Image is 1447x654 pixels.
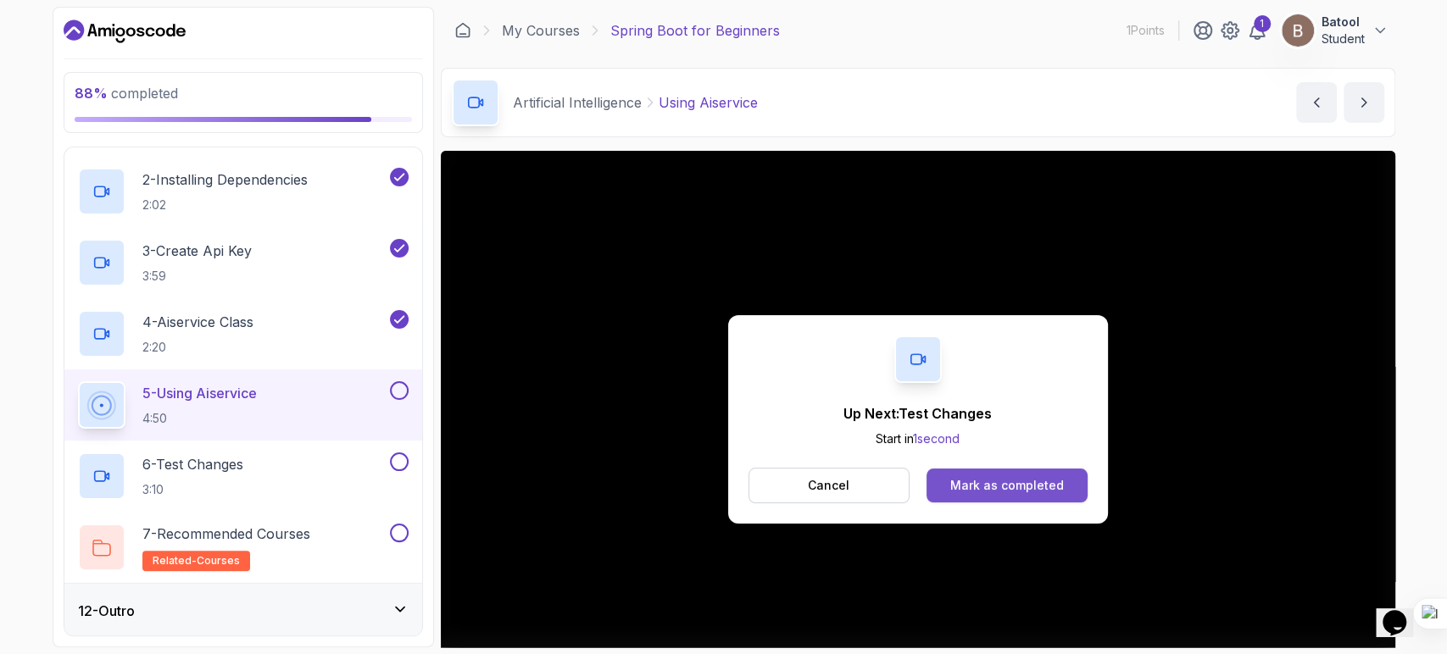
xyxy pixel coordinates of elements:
div: 1 [1254,15,1271,32]
img: user profile image [1282,14,1314,47]
p: Cancel [808,477,849,494]
button: 7-Recommended Coursesrelated-courses [78,524,409,571]
button: user profile imageBatoolStudent [1281,14,1389,47]
p: 3 - Create Api Key [142,241,252,261]
span: 1 second [913,431,960,446]
p: Artificial Intelligence [513,92,642,113]
p: Batool [1322,14,1365,30]
button: previous content [1296,82,1337,123]
button: 6-Test Changes3:10 [78,452,409,500]
p: 3:10 [142,481,243,498]
button: next content [1344,82,1384,123]
p: Using Aiservice [659,92,758,113]
button: 4-Aiservice Class2:20 [78,310,409,357]
p: Spring Boot for Beginners [610,20,780,41]
p: 2 - Installing Dependencies [142,169,308,190]
a: Dashboard [64,18,186,45]
p: 2:02 [142,197,308,213]
button: Mark as completed [927,468,1087,502]
a: 1 [1247,20,1267,41]
p: 5 - Using Aiservice [142,383,257,403]
p: 1 Points [1127,22,1165,39]
div: Mark as completed [950,477,1064,494]
button: 2-Installing Dependencies2:02 [78,168,409,215]
p: Up Next: Test Changes [843,403,992,424]
p: 7 - Recommended Courses [142,524,310,544]
button: 12-Outro [64,584,422,638]
button: 3-Create Api Key3:59 [78,239,409,286]
p: Start in [843,430,992,447]
p: Student [1322,30,1365,47]
p: 6 - Test Changes [142,454,243,474]
h3: 12 - Outro [78,601,135,621]
p: 4:50 [142,410,257,427]
button: 5-Using Aiservice4:50 [78,381,409,429]
span: 88 % [75,85,108,102]
a: Dashboard [454,22,471,39]
button: Cancel [749,468,910,503]
p: 3:59 [142,268,252,285]
p: 4 - Aiservice Class [142,312,253,332]
span: completed [75,85,178,102]
a: My Courses [502,20,580,41]
p: 2:20 [142,339,253,356]
span: related-courses [153,554,240,568]
iframe: chat widget [1376,586,1430,637]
